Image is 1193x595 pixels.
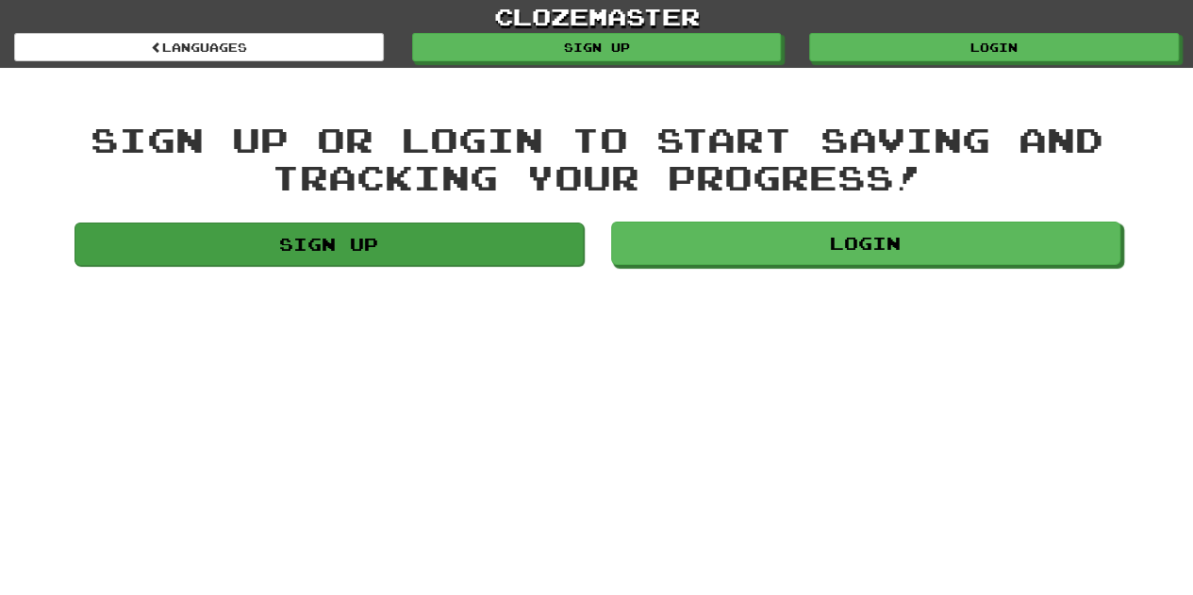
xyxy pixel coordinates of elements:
[74,121,1120,195] div: Sign up or login to start saving and tracking your progress!
[14,33,384,61] a: Languages
[809,33,1179,61] a: Login
[412,33,782,61] a: Sign up
[75,223,584,266] a: Sign up
[611,222,1120,265] a: Login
